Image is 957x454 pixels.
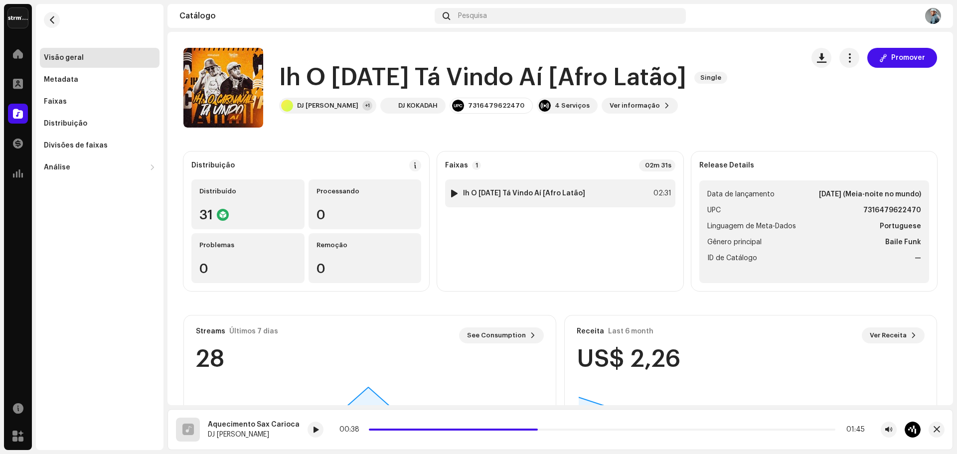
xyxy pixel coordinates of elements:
button: Promover [867,48,937,68]
div: DJ KOKADAH [398,102,438,110]
div: Divisões de faixas [44,142,108,150]
img: 408b884b-546b-4518-8448-1008f9c76b02 [8,8,28,28]
div: Last 6 month [608,327,653,335]
span: Ver Receita [870,325,907,345]
strong: — [915,252,921,264]
div: 7316479622470 [468,102,524,110]
div: Receita [577,327,604,335]
div: 01:45 [839,426,865,434]
strong: [DATE] (Meia-noite no mundo) [819,188,921,200]
strong: Release Details [699,161,754,169]
div: Remoção [317,241,414,249]
div: Distribuição [191,161,235,169]
span: Ver informação [610,96,660,116]
div: Análise [44,163,70,171]
div: DJ [PERSON_NAME] [208,431,300,439]
button: Ver informação [602,98,678,114]
re-m-nav-item: Faixas [40,92,159,112]
span: UPC [707,204,721,216]
span: Data de lançamento [707,188,775,200]
strong: Portuguese [880,220,921,232]
div: Últimos 7 dias [229,327,278,335]
span: Linguagem de Meta-Dados [707,220,796,232]
h1: Ih O [DATE] Tá Vindo Aí [Afro Latão] [279,62,686,94]
div: 00:38 [339,426,365,434]
re-m-nav-dropdown: Análise [40,157,159,177]
div: 4 Serviços [555,102,590,110]
span: Gênero principal [707,236,762,248]
span: Single [694,72,727,84]
button: See Consumption [459,327,544,343]
div: +1 [362,101,372,111]
div: Distribuído [199,187,297,195]
re-m-nav-item: Visão geral [40,48,159,68]
div: Problemas [199,241,297,249]
div: Aquecimento Sax Carioca [208,421,300,429]
div: Streams [196,327,225,335]
re-m-nav-item: Distribuição [40,114,159,134]
span: ID de Catálogo [707,252,757,264]
div: 02m 31s [639,159,675,171]
span: Pesquisa [458,12,487,20]
div: Faixas [44,98,67,106]
div: Processando [317,187,414,195]
img: 96dcb47b-a75c-4e67-9318-6c4f6012a1e6 [382,100,394,112]
strong: 7316479622470 [863,204,921,216]
span: Promover [891,48,925,68]
re-m-nav-item: Metadata [40,70,159,90]
div: Distribuição [44,120,87,128]
re-m-nav-item: Divisões de faixas [40,136,159,155]
button: Ver Receita [862,327,925,343]
img: 57896b94-0bdd-4811-877a-2a8f4e956b21 [925,8,941,24]
div: DJ [PERSON_NAME] [297,102,358,110]
strong: Faixas [445,161,468,169]
div: Catálogo [179,12,431,20]
div: 02:31 [649,187,671,199]
div: Metadata [44,76,78,84]
div: Visão geral [44,54,84,62]
p-badge: 1 [472,161,481,170]
span: See Consumption [467,325,526,345]
strong: Baile Funk [885,236,921,248]
strong: Ih O [DATE] Tá Vindo Aí [Afro Latão] [463,189,585,197]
